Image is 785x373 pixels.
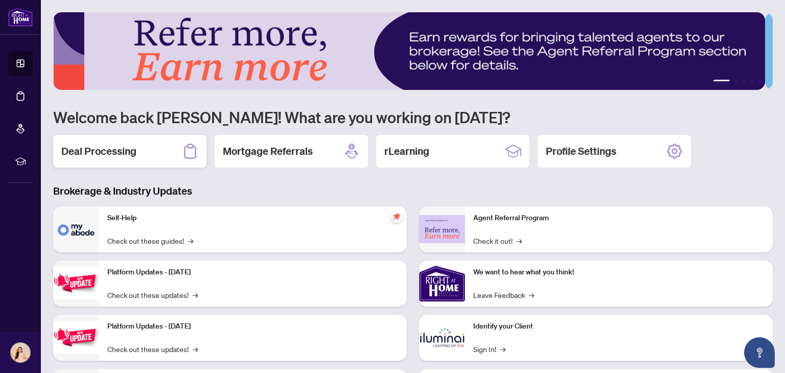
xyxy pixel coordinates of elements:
p: Platform Updates - [DATE] [107,321,399,332]
a: Check out these guides!→ [107,235,193,246]
p: Platform Updates - [DATE] [107,267,399,278]
span: → [529,289,534,300]
p: Self-Help [107,213,399,224]
span: → [193,289,198,300]
h2: rLearning [384,144,429,158]
span: → [500,343,505,355]
button: 4 [750,80,754,84]
button: 3 [742,80,746,84]
p: We want to hear what you think! [473,267,765,278]
h1: Welcome back [PERSON_NAME]! What are you working on [DATE]? [53,107,773,127]
button: 5 [758,80,763,84]
a: Leave Feedback→ [473,289,534,300]
a: Check it out!→ [473,235,522,246]
span: pushpin [390,211,403,223]
a: Check out these updates!→ [107,289,198,300]
img: Identify your Client [419,315,465,361]
img: Profile Icon [11,343,30,362]
img: logo [8,8,33,27]
h2: Profile Settings [546,144,616,158]
button: 2 [734,80,738,84]
img: Self-Help [53,206,99,252]
h2: Mortgage Referrals [223,144,313,158]
span: → [193,343,198,355]
img: Agent Referral Program [419,215,465,243]
img: Platform Updates - July 8, 2025 [53,321,99,354]
img: We want to hear what you think! [419,261,465,307]
img: Slide 0 [53,12,765,90]
p: Agent Referral Program [473,213,765,224]
a: Check out these updates!→ [107,343,198,355]
a: Sign In!→ [473,343,505,355]
p: Identify your Client [473,321,765,332]
h3: Brokerage & Industry Updates [53,184,773,198]
span: → [517,235,522,246]
button: Open asap [744,337,775,368]
span: → [188,235,193,246]
button: 1 [713,80,730,84]
h2: Deal Processing [61,144,136,158]
img: Platform Updates - July 21, 2025 [53,267,99,299]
